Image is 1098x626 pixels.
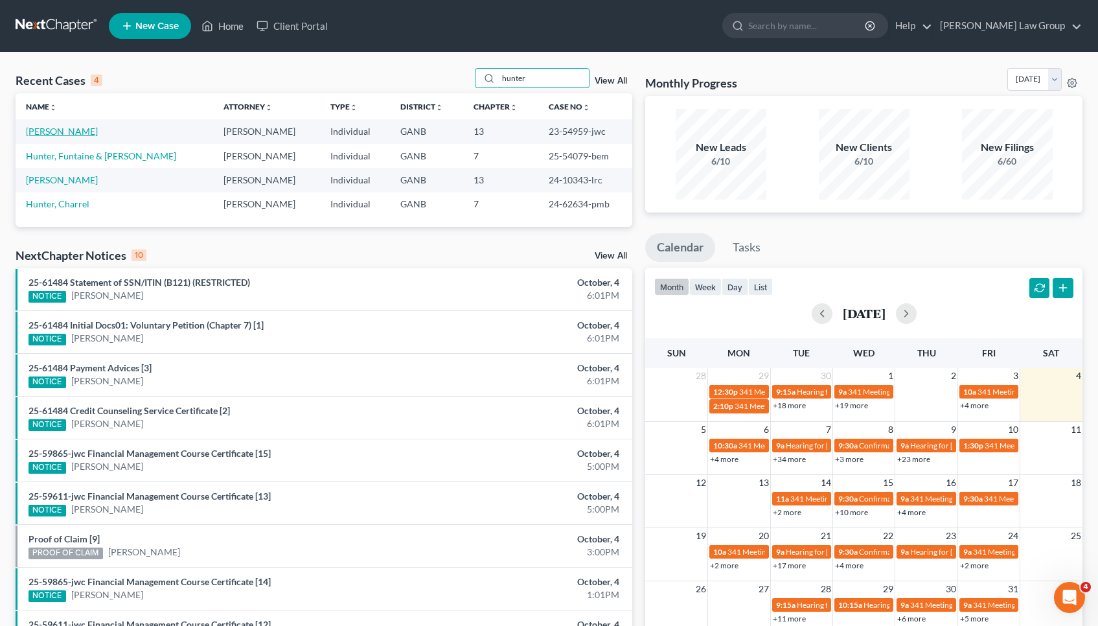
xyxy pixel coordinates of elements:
span: 21 [819,528,832,544]
button: day [722,278,748,296]
div: New Clients [819,140,909,155]
button: month [654,278,689,296]
div: 6:01PM [431,332,620,345]
span: Fri [982,347,996,358]
a: 25-59865-jwc Financial Management Course Certificate [14] [29,576,271,587]
a: +4 more [960,400,989,410]
span: 26 [694,581,707,597]
a: +4 more [897,507,926,517]
a: [PERSON_NAME] [71,460,143,473]
span: Hearing for [PERSON_NAME] [864,600,965,610]
a: [PERSON_NAME] [71,503,143,516]
a: Calendar [645,233,715,262]
a: [PERSON_NAME] [71,289,143,302]
h3: Monthly Progress [645,75,737,91]
span: 9:15a [776,600,795,610]
i: unfold_more [49,104,57,111]
span: 7 [825,422,832,437]
a: +5 more [960,614,989,623]
a: +10 more [835,507,868,517]
span: 341 Meeting for [PERSON_NAME][US_STATE] [739,387,895,397]
span: Hearing for [PERSON_NAME] [797,600,898,610]
span: Hearing for [PERSON_NAME] [786,547,887,557]
span: 31 [1007,581,1020,597]
span: 9a [900,494,909,504]
span: 16 [944,475,957,491]
span: 27 [757,581,770,597]
a: Tasks [721,233,772,262]
td: GANB [390,192,463,216]
a: [PERSON_NAME] [26,126,98,137]
span: 4 [1075,368,1082,384]
span: Wed [853,347,875,358]
span: Hearing for [PERSON_NAME] [786,441,887,450]
input: Search by name... [748,14,867,38]
span: 9:30a [963,494,983,504]
a: [PERSON_NAME] [71,588,143,601]
a: View All [595,251,627,261]
span: 15 [882,475,895,491]
span: 9:15a [776,387,795,397]
span: 13 [757,475,770,491]
a: [PERSON_NAME] [26,174,98,185]
div: 6/60 [962,155,1053,168]
a: +6 more [897,614,926,623]
span: 9a [963,600,972,610]
span: 9a [900,600,909,610]
button: week [689,278,722,296]
a: Nameunfold_more [26,102,57,111]
span: 1 [1075,581,1082,597]
span: Hearing for [PERSON_NAME] [910,547,1011,557]
span: 8 [887,422,895,437]
button: list [748,278,773,296]
td: 7 [463,144,538,168]
i: unfold_more [510,104,518,111]
span: 341 Meeting for [PERSON_NAME] [978,387,1094,397]
div: NOTICE [29,377,66,388]
span: Sun [667,347,686,358]
span: 11 [1069,422,1082,437]
span: 12:30p [713,387,738,397]
span: 28 [819,581,832,597]
span: Confirmation Hearing for [PERSON_NAME] [859,494,1007,504]
i: unfold_more [435,104,443,111]
a: +34 more [773,454,806,464]
span: Hearing for [PERSON_NAME] [797,387,898,397]
a: +4 more [835,561,864,570]
span: Hearing for [PERSON_NAME] & [PERSON_NAME] [910,441,1080,450]
span: 25 [1069,528,1082,544]
a: +17 more [773,561,806,570]
a: Proof of Claim [9] [29,533,100,544]
span: 19 [694,528,707,544]
span: 23 [944,528,957,544]
span: 12 [694,475,707,491]
td: 24-10343-lrc [538,168,632,192]
div: 5:00PM [431,460,620,473]
span: 2 [950,368,957,384]
td: 13 [463,168,538,192]
div: 4 [91,75,102,86]
td: 7 [463,192,538,216]
div: New Filings [962,140,1053,155]
span: 341 Meeting for [PERSON_NAME] [738,441,855,450]
i: unfold_more [265,104,273,111]
span: 4 [1081,582,1091,592]
span: 10:30a [713,441,737,450]
td: Individual [320,144,391,168]
td: 24-62634-pmb [538,192,632,216]
a: [PERSON_NAME] [71,375,143,388]
span: 3 [1012,368,1020,384]
div: 6/10 [819,155,909,168]
div: New Leads [676,140,766,155]
h2: [DATE] [843,307,886,320]
a: +2 more [710,561,738,570]
div: October, 4 [431,533,620,546]
a: Help [889,14,932,38]
span: 10 [1007,422,1020,437]
div: Recent Cases [16,73,102,88]
span: 341 Meeting for [PERSON_NAME] [973,600,1090,610]
div: 6:01PM [431,417,620,430]
a: +18 more [773,400,806,410]
span: 9a [776,441,784,450]
span: 9a [963,547,972,557]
